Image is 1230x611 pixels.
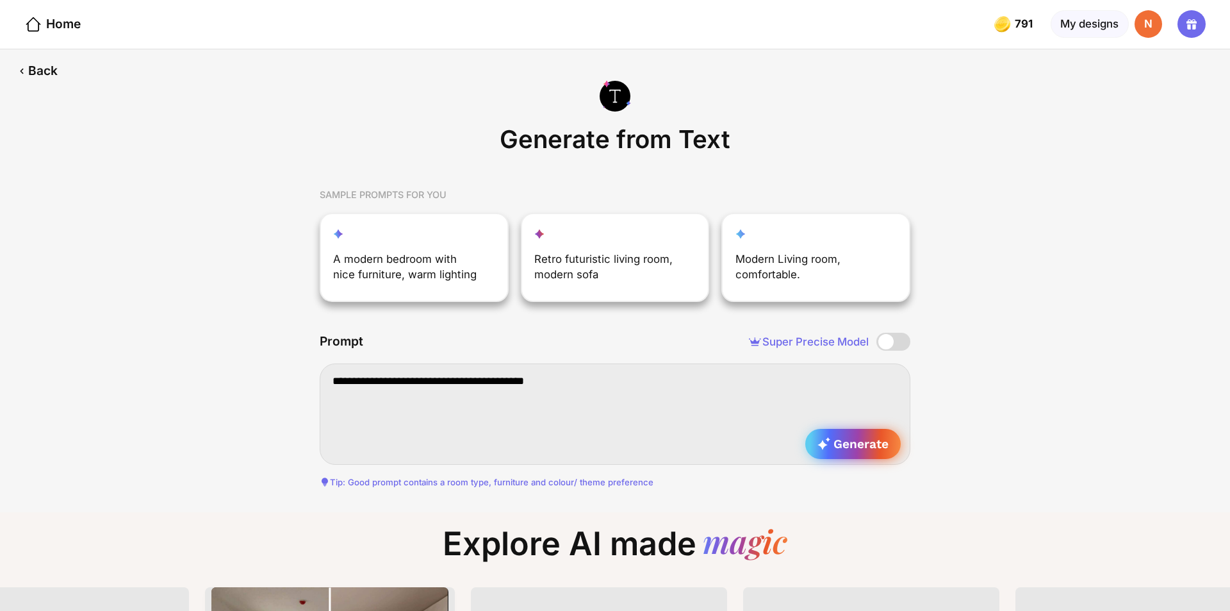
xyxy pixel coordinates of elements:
[493,121,736,163] div: Generate from Text
[749,335,869,348] div: Super Precise Model
[1051,10,1129,38] div: My designs
[320,176,910,213] div: SAMPLE PROMPTS FOR YOU
[430,524,799,575] div: Explore AI made
[735,251,881,289] div: Modern Living room, comfortable.
[320,477,910,487] div: Tip: Good prompt contains a room type, furniture and colour/ theme preference
[1135,10,1162,38] div: N
[1015,18,1035,30] span: 791
[534,251,680,289] div: Retro futuristic living room, modern sofa
[333,251,479,289] div: A modern bedroom with nice furniture, warm lighting
[24,15,81,34] div: Home
[333,229,343,239] img: reimagine-star-icon.svg
[534,229,545,239] img: fill-up-your-space-star-icon.svg
[817,437,889,451] span: Generate
[735,229,746,239] img: customization-star-icon.svg
[703,524,787,563] div: magic
[320,335,363,349] div: Prompt
[600,80,631,112] img: generate-from-text-icon.svg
